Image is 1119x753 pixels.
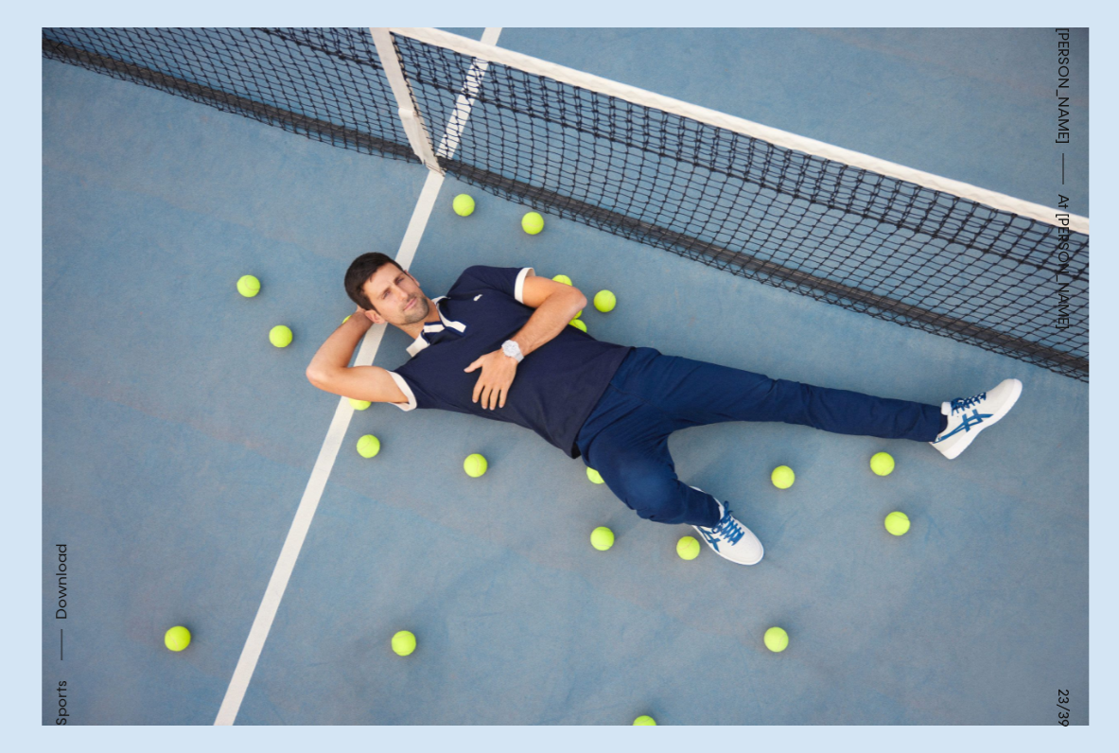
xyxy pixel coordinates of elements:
button: Download asset [50,544,73,670]
span: Download [52,544,71,620]
a: [PERSON_NAME] [1052,27,1075,144]
span: At [PERSON_NAME] [1052,194,1075,329]
div: Sports [50,680,73,726]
